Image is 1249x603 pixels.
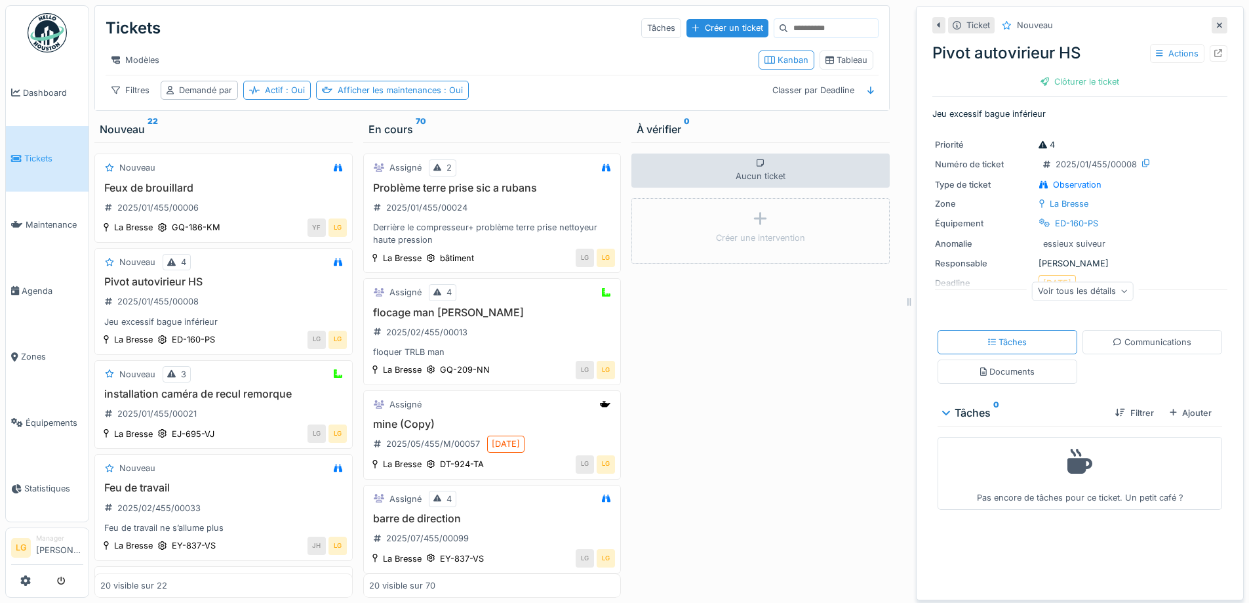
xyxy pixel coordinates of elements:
[764,54,808,66] div: Kanban
[597,249,615,267] div: LG
[988,336,1027,348] div: Tâches
[117,295,199,308] div: 2025/01/455/00008
[6,192,89,258] a: Maintenance
[338,84,463,96] div: Afficher les maintenances
[26,417,83,429] span: Équipements
[631,154,890,188] div: Aucun ticket
[1050,198,1088,210] div: La Bresse
[416,121,426,137] sup: 70
[386,326,467,339] div: 2025/02/455/00013
[686,19,768,37] div: Créer un ticket
[440,552,484,565] div: EY-837-VS
[1053,178,1101,191] div: Observation
[446,286,452,299] div: 4
[386,438,480,450] div: 2025/05/455/M/00057
[597,549,615,568] div: LG
[369,221,616,246] div: Derrière le compresseur+ problème terre prise nettoyeur haute pression
[825,54,867,66] div: Tableau
[576,361,594,379] div: LG
[1017,19,1053,31] div: Nouveau
[946,443,1214,504] div: Pas encore de tâches pour ce ticket. Un petit café ?
[440,364,490,376] div: GQ-209-NN
[100,388,347,400] h3: installation caméra de recul remorque
[369,512,616,525] h3: barre de direction
[383,364,422,376] div: La Bresse
[119,161,155,174] div: Nouveau
[328,425,347,443] div: LG
[117,502,201,514] div: 2025/02/455/00033
[1039,138,1055,151] div: 4
[106,11,161,45] div: Tickets
[21,350,83,363] span: Zones
[307,218,326,237] div: YF
[114,333,153,346] div: La Bresse
[307,537,326,555] div: JH
[932,108,1227,120] p: Jeu excessif bague inférieur
[172,428,214,440] div: EJ-695-VJ
[684,121,690,137] sup: 0
[6,258,89,324] a: Agenda
[114,539,153,552] div: La Bresse
[1043,238,1105,250] div: essieux suiveur
[1056,158,1137,171] div: 2025/01/455/00008
[932,41,1227,65] div: Pivot autovirieur HS
[597,455,615,474] div: LG
[766,81,860,100] div: Classer par Deadline
[1055,217,1098,230] div: ED-160-PS
[383,458,422,470] div: La Bresse
[119,368,155,381] div: Nouveau
[328,331,347,349] div: LG
[307,425,326,443] div: LG
[100,579,167,592] div: 20 visible sur 22
[26,218,83,231] span: Maintenance
[576,249,594,267] div: LG
[1113,336,1191,348] div: Communications
[935,257,1225,270] div: [PERSON_NAME]
[36,533,83,543] div: Manager
[389,398,422,411] div: Assigné
[369,182,616,194] h3: Problème terre prise sic a rubans
[935,178,1033,191] div: Type de ticket
[24,482,83,495] span: Statistiques
[114,221,153,234] div: La Bresse
[383,252,422,264] div: La Bresse
[716,232,805,244] div: Créer une intervention
[100,482,347,494] h3: Feu de travail
[386,532,469,545] div: 2025/07/455/00099
[441,85,463,95] span: : Oui
[935,158,1033,171] div: Numéro de ticket
[100,276,347,288] h3: Pivot autovirieur HS
[11,533,83,565] a: LG Manager[PERSON_NAME]
[172,539,216,552] div: EY-837-VS
[386,201,467,214] div: 2025/01/455/00024
[597,361,615,379] div: LG
[966,19,990,31] div: Ticket
[172,221,220,234] div: GQ-186-KM
[172,333,215,346] div: ED-160-PS
[100,182,347,194] h3: Feux de brouillard
[283,85,305,95] span: : Oui
[24,152,83,165] span: Tickets
[6,60,89,126] a: Dashboard
[22,285,83,297] span: Agenda
[369,306,616,319] h3: flocage man [PERSON_NAME]
[1150,44,1204,63] div: Actions
[368,121,616,137] div: En cours
[100,316,347,328] div: Jeu excessif bague inférieur
[641,18,681,37] div: Tâches
[6,126,89,192] a: Tickets
[179,84,232,96] div: Demandé par
[980,365,1035,378] div: Documents
[1164,404,1217,422] div: Ajouter
[576,455,594,474] div: LG
[935,257,1033,270] div: Responsable
[492,438,520,450] div: [DATE]
[307,331,326,349] div: LG
[369,579,435,592] div: 20 visible sur 70
[100,121,347,137] div: Nouveau
[148,121,158,137] sup: 22
[23,87,83,99] span: Dashboard
[181,368,186,381] div: 3
[106,51,165,70] div: Modèles
[637,121,884,137] div: À vérifier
